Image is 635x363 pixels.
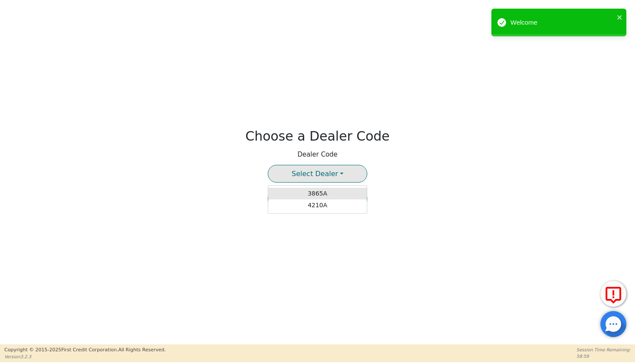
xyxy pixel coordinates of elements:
[118,347,166,353] span: All Rights Reserved.
[600,281,626,307] button: Report Error to FCC
[617,12,623,22] button: close
[4,353,166,360] p: Version 3.2.3
[298,151,338,158] h4: Dealer Code
[292,170,338,178] span: Select Dealer
[4,347,166,354] p: Copyright © 2015- 2025 First Credit Corporation.
[268,188,367,199] a: 3865A
[510,18,614,28] div: Welcome
[577,353,631,360] p: 58:59
[577,347,631,353] p: Session Time Remaining:
[268,199,367,211] a: 4210A
[268,165,367,183] button: Select Dealer
[245,128,390,144] h2: Choose a Dealer Code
